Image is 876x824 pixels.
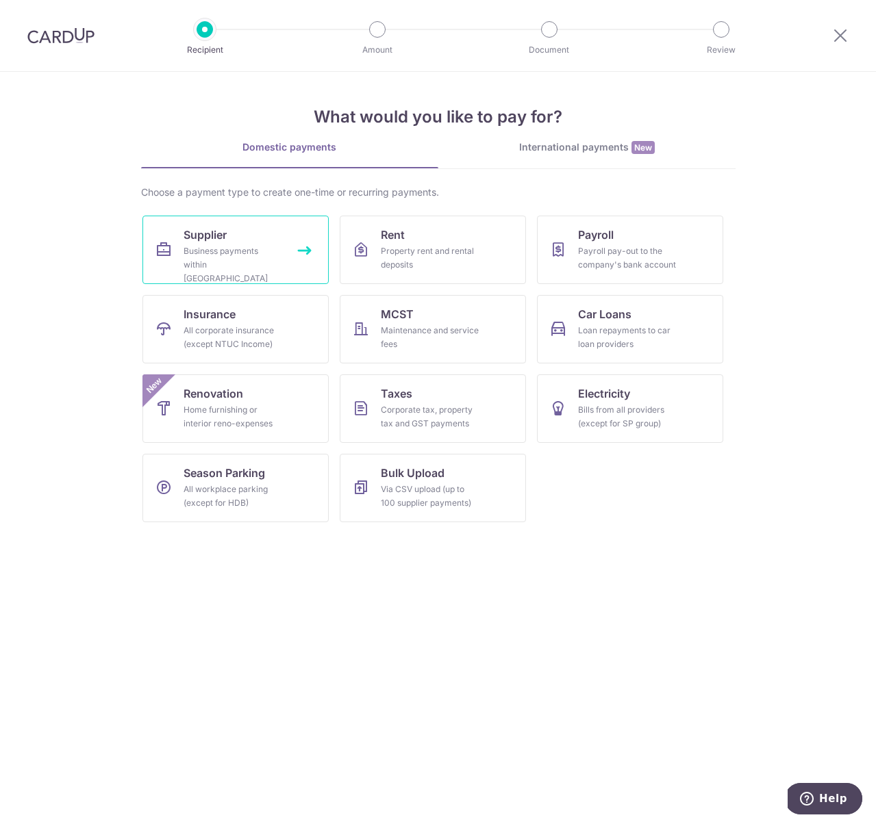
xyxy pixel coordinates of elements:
[537,374,723,443] a: ElectricityBills from all providers (except for SP group)
[788,783,862,817] iframe: Opens a widget where you can find more information
[381,403,479,430] div: Corporate tax, property tax and GST payments
[537,295,723,363] a: Car LoansLoan repayments to car loan providers
[141,105,736,129] h4: What would you like to pay for?
[631,141,655,154] span: New
[340,295,526,363] a: MCSTMaintenance and service fees
[381,482,479,510] div: Via CSV upload (up to 100 supplier payments)
[327,43,428,57] p: Amount
[438,140,736,155] div: International payments
[184,482,282,510] div: All workplace parking (except for HDB)
[142,454,329,522] a: Season ParkingAll workplace parking (except for HDB)
[381,465,445,481] span: Bulk Upload
[537,216,723,284] a: PayrollPayroll pay-out to the company's bank account
[578,403,677,430] div: Bills from all providers (except for SP group)
[499,43,600,57] p: Document
[578,385,630,402] span: Electricity
[184,465,265,481] span: Season Parking
[578,244,677,272] div: Payroll pay-out to the company's bank account
[154,43,255,57] p: Recipient
[381,306,414,322] span: MCST
[184,403,282,430] div: Home furnishing or interior reno-expenses
[671,43,772,57] p: Review
[381,385,412,402] span: Taxes
[184,244,282,285] div: Business payments within [GEOGRAPHIC_DATA]
[141,140,438,154] div: Domestic payments
[381,244,479,272] div: Property rent and rental deposits
[142,295,329,363] a: InsuranceAll corporate insurance (except NTUC Income)
[340,374,526,443] a: TaxesCorporate tax, property tax and GST payments
[141,185,736,199] div: Choose a payment type to create one-time or recurring payments.
[381,227,405,243] span: Rent
[578,227,614,243] span: Payroll
[32,10,60,22] span: Help
[184,385,243,402] span: Renovation
[578,306,631,322] span: Car Loans
[142,374,329,443] a: RenovationHome furnishing or interior reno-expensesNew
[184,227,227,243] span: Supplier
[340,454,526,522] a: Bulk UploadVia CSV upload (up to 100 supplier payments)
[142,216,329,284] a: SupplierBusiness payments within [GEOGRAPHIC_DATA]
[184,324,282,351] div: All corporate insurance (except NTUC Income)
[142,374,165,397] span: New
[381,324,479,351] div: Maintenance and service fees
[578,324,677,351] div: Loan repayments to car loan providers
[184,306,236,322] span: Insurance
[340,216,526,284] a: RentProperty rent and rental deposits
[27,27,95,44] img: CardUp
